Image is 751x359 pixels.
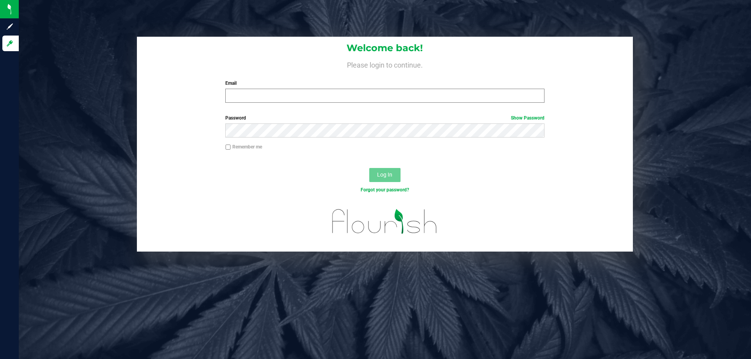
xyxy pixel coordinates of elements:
[225,115,246,121] span: Password
[369,168,401,182] button: Log In
[137,43,633,53] h1: Welcome back!
[377,171,392,178] span: Log In
[511,115,544,121] a: Show Password
[361,187,409,193] a: Forgot your password?
[137,59,633,69] h4: Please login to continue.
[6,39,14,47] inline-svg: Log in
[6,23,14,30] inline-svg: Sign up
[225,80,544,87] label: Email
[323,202,447,241] img: flourish_logo.svg
[225,145,231,150] input: Remember me
[225,143,262,150] label: Remember me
